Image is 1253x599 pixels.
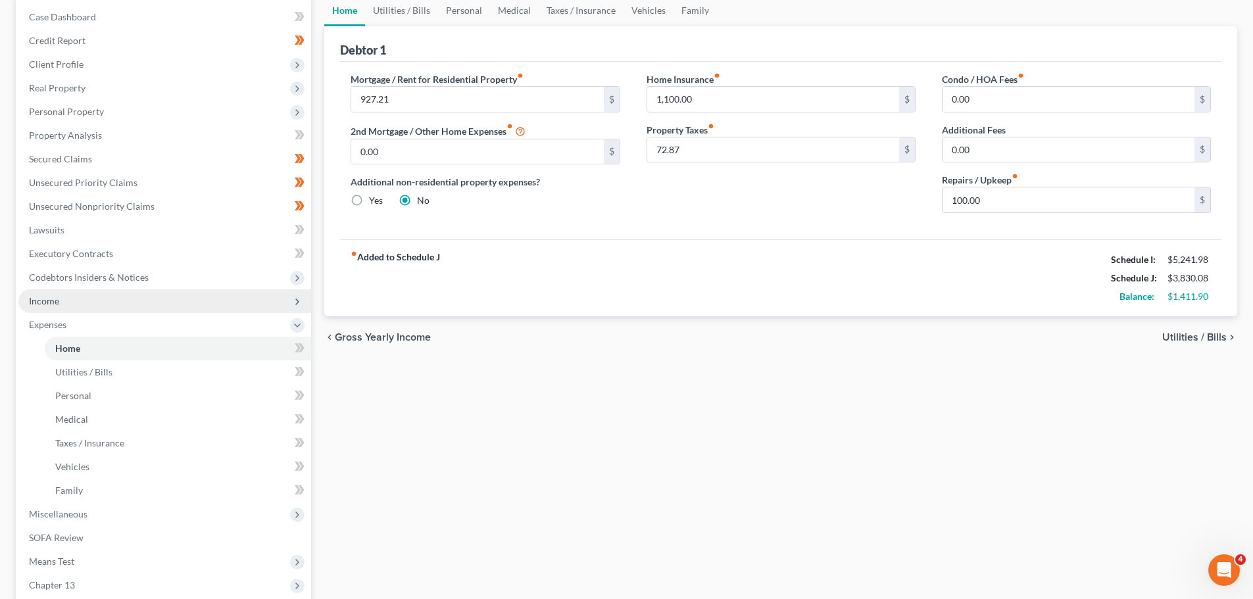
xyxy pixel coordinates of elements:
[369,194,383,207] label: Yes
[943,137,1194,162] input: --
[647,137,899,162] input: --
[45,431,311,455] a: Taxes / Insurance
[29,177,137,188] span: Unsecured Priority Claims
[351,72,524,86] label: Mortgage / Rent for Residential Property
[55,343,80,354] span: Home
[942,173,1018,187] label: Repairs / Upkeep
[1012,173,1018,180] i: fiber_manual_record
[29,508,87,519] span: Miscellaneous
[351,87,603,112] input: --
[29,556,74,567] span: Means Test
[1194,187,1210,212] div: $
[1162,332,1227,343] span: Utilities / Bills
[1227,332,1237,343] i: chevron_right
[29,153,92,164] span: Secured Claims
[943,87,1194,112] input: --
[18,526,311,550] a: SOFA Review
[45,337,311,360] a: Home
[45,360,311,384] a: Utilities / Bills
[29,319,66,330] span: Expenses
[29,579,75,590] span: Chapter 13
[1167,272,1211,285] div: $3,830.08
[55,461,89,472] span: Vehicles
[899,137,915,162] div: $
[18,218,311,242] a: Lawsuits
[647,87,899,112] input: --
[351,123,526,139] label: 2nd Mortgage / Other Home Expenses
[29,272,149,283] span: Codebtors Insiders & Notices
[55,390,91,401] span: Personal
[29,59,84,70] span: Client Profile
[1235,554,1246,565] span: 4
[55,414,88,425] span: Medical
[1018,72,1024,79] i: fiber_manual_record
[351,139,603,164] input: --
[45,479,311,502] a: Family
[517,72,524,79] i: fiber_manual_record
[324,332,431,343] button: chevron_left Gross Yearly Income
[1111,254,1156,265] strong: Schedule I:
[1119,291,1154,302] strong: Balance:
[1167,290,1211,303] div: $1,411.90
[942,72,1024,86] label: Condo / HOA Fees
[29,295,59,306] span: Income
[942,123,1006,137] label: Additional Fees
[943,187,1194,212] input: --
[1167,253,1211,266] div: $5,241.98
[604,139,620,164] div: $
[340,42,386,58] div: Debtor 1
[417,194,430,207] label: No
[29,35,86,46] span: Credit Report
[1162,332,1237,343] button: Utilities / Bills chevron_right
[29,201,155,212] span: Unsecured Nonpriority Claims
[18,195,311,218] a: Unsecured Nonpriority Claims
[604,87,620,112] div: $
[647,123,714,137] label: Property Taxes
[29,106,104,117] span: Personal Property
[45,408,311,431] a: Medical
[18,242,311,266] a: Executory Contracts
[55,437,124,448] span: Taxes / Insurance
[29,532,84,543] span: SOFA Review
[899,87,915,112] div: $
[1194,137,1210,162] div: $
[18,124,311,147] a: Property Analysis
[1111,272,1157,283] strong: Schedule J:
[29,11,96,22] span: Case Dashboard
[351,175,620,189] label: Additional non-residential property expenses?
[29,82,86,93] span: Real Property
[647,72,720,86] label: Home Insurance
[18,147,311,171] a: Secured Claims
[29,248,113,259] span: Executory Contracts
[351,251,440,306] strong: Added to Schedule J
[335,332,431,343] span: Gross Yearly Income
[351,251,357,257] i: fiber_manual_record
[1194,87,1210,112] div: $
[708,123,714,130] i: fiber_manual_record
[18,5,311,29] a: Case Dashboard
[506,123,513,130] i: fiber_manual_record
[29,130,102,141] span: Property Analysis
[1208,554,1240,586] iframe: Intercom live chat
[18,29,311,53] a: Credit Report
[55,485,83,496] span: Family
[324,332,335,343] i: chevron_left
[18,171,311,195] a: Unsecured Priority Claims
[45,384,311,408] a: Personal
[29,224,64,235] span: Lawsuits
[55,366,112,377] span: Utilities / Bills
[714,72,720,79] i: fiber_manual_record
[45,455,311,479] a: Vehicles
